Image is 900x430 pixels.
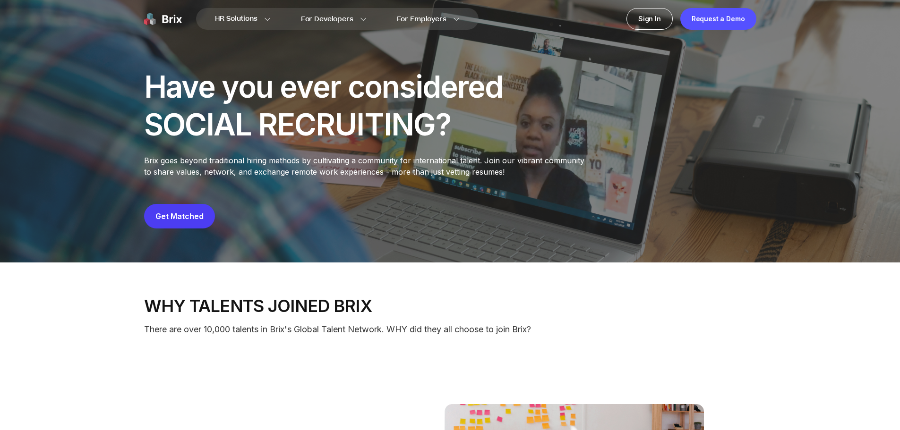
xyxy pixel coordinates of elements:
[301,14,353,24] span: For Developers
[215,11,257,26] span: HR Solutions
[155,211,204,221] a: Get Matched
[144,296,756,315] p: Why talents joined Brix
[626,8,673,30] a: Sign In
[397,14,446,24] span: For Employers
[144,204,215,228] button: Get Matched
[144,68,508,143] div: Have you ever considered SOCIAL RECRUITING?
[680,8,756,30] a: Request a Demo
[144,155,591,177] p: Brix goes beyond traditional hiring methods by cultivating a community for international talent. ...
[144,323,756,336] p: There are over 10,000 talents in Brix's Global Talent Network. WHY did they all choose to join Brix?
